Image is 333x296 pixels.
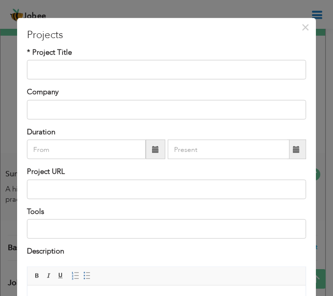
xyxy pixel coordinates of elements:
a: Bold [32,270,43,281]
a: Insert/Remove Bulleted List [82,270,92,281]
label: Project URL [27,167,65,177]
a: Insert/Remove Numbered List [70,270,81,281]
h3: Projects [27,28,299,42]
label: * Project Title [27,47,72,58]
label: Duration [27,127,55,137]
label: Company [27,87,59,97]
input: Present [168,140,289,159]
a: Underline [55,270,66,281]
label: Description [27,246,64,256]
span: × [301,19,310,36]
button: Close [298,20,313,35]
a: Italic [44,270,54,281]
label: Tools [27,206,44,216]
input: From [27,140,146,159]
